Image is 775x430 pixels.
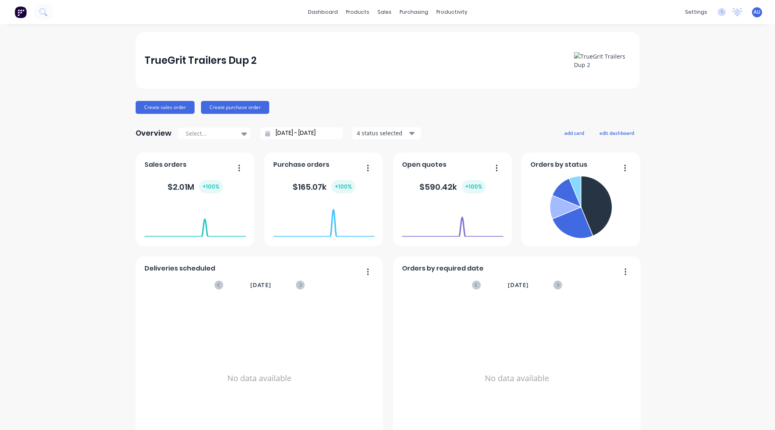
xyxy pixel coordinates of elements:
[402,160,446,170] span: Open quotes
[754,8,760,16] span: AU
[681,6,711,18] div: settings
[145,160,186,170] span: Sales orders
[357,129,408,137] div: 4 status selected
[331,180,355,193] div: + 100 %
[201,101,269,114] button: Create purchase order
[136,125,172,141] div: Overview
[352,127,421,139] button: 4 status selected
[574,52,630,69] img: TrueGrit Trailers Dup 2
[530,160,587,170] span: Orders by status
[508,281,529,289] span: [DATE]
[432,6,471,18] div: productivity
[594,128,639,138] button: edit dashboard
[342,6,373,18] div: products
[396,6,432,18] div: purchasing
[250,281,271,289] span: [DATE]
[15,6,27,18] img: Factory
[273,160,329,170] span: Purchase orders
[136,101,195,114] button: Create sales order
[168,180,223,193] div: $ 2.01M
[145,52,257,69] div: TrueGrit Trailers Dup 2
[304,6,342,18] a: dashboard
[199,180,223,193] div: + 100 %
[373,6,396,18] div: sales
[462,180,486,193] div: + 100 %
[559,128,589,138] button: add card
[293,180,355,193] div: $ 165.07k
[419,180,486,193] div: $ 590.42k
